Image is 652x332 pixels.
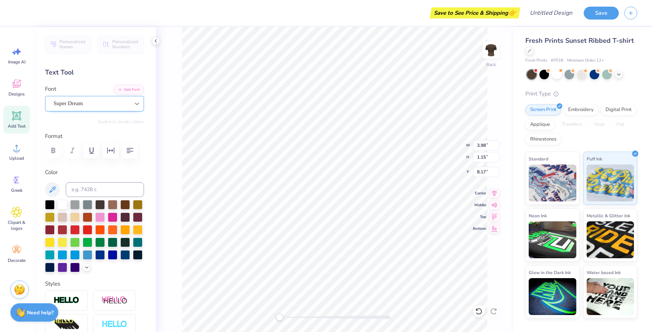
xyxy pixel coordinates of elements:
div: Back [486,61,496,68]
button: Personalized Names [45,36,91,53]
div: Vinyl [589,119,610,130]
div: Rhinestones [525,134,561,145]
input: e.g. 7428 c [66,182,144,197]
img: 3D Illusion [54,319,79,331]
span: Image AI [8,59,25,65]
span: Personalized Numbers [112,39,140,49]
span: Bottom [473,226,486,232]
img: Standard [529,165,576,201]
button: Personalized Numbers [98,36,144,53]
label: Format [45,132,144,141]
span: Add Text [8,123,25,129]
button: Switch to Greek Letters [98,119,144,125]
span: Glow in the Dark Ink [529,269,571,276]
img: Water based Ink [587,278,634,315]
div: Foil [612,119,629,130]
div: Screen Print [525,104,561,115]
span: # FP28 [551,58,563,64]
img: Shadow [102,296,127,305]
span: Water based Ink [587,269,621,276]
label: Font [45,85,56,93]
span: Standard [529,155,548,163]
div: Embroidery [563,104,598,115]
span: Fresh Prints [525,58,547,64]
div: Text Tool [45,68,144,77]
span: Center [473,190,486,196]
div: Digital Print [601,104,636,115]
label: Color [45,168,144,177]
span: Fresh Prints Sunset Ribbed T-shirt [525,36,634,45]
strong: Need help? [27,309,54,316]
span: 👉 [508,8,516,17]
span: Decorate [8,257,25,263]
img: Neon Ink [529,221,576,258]
div: Transfers [557,119,587,130]
span: Designs [8,91,25,97]
button: Save [584,7,619,20]
span: Upload [9,155,24,161]
button: Add Font [114,85,144,94]
span: Middle [473,202,486,208]
label: Styles [45,280,60,288]
span: Top [473,214,486,220]
img: Back [484,43,498,58]
span: Personalized Names [59,39,87,49]
img: Puff Ink [587,165,634,201]
div: Accessibility label [276,314,283,321]
span: Puff Ink [587,155,602,163]
span: Metallic & Glitter Ink [587,212,630,219]
img: Negative Space [102,320,127,329]
div: Applique [525,119,555,130]
div: Print Type [525,90,637,98]
input: Untitled Design [524,6,578,20]
span: Clipart & logos [4,219,29,231]
img: Metallic & Glitter Ink [587,221,634,258]
span: Minimum Order: 12 + [567,58,604,64]
span: Greek [11,187,23,193]
img: Glow in the Dark Ink [529,278,576,315]
div: Save to See Price & Shipping [432,7,518,18]
span: Neon Ink [529,212,547,219]
img: Stroke [54,296,79,305]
